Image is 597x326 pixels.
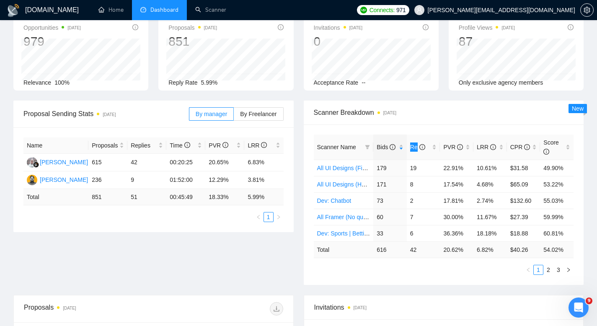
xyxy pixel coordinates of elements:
span: user [416,7,422,13]
a: homeHome [98,6,124,13]
td: 12.29% [205,171,244,189]
time: [DATE] [383,111,396,115]
a: 2 [544,265,553,274]
td: $65.09 [507,176,540,192]
button: right [274,212,284,222]
span: filter [365,145,370,150]
a: searchScanner [195,6,226,13]
span: info-circle [457,144,463,150]
span: dashboard [140,7,146,13]
td: 6.82 % [473,241,507,258]
span: 971 [396,5,406,15]
span: 9 [586,298,592,304]
span: info-circle [423,24,429,30]
a: 1 [264,212,273,222]
button: right [563,265,574,275]
a: All UI Designs (Hourly) [317,181,377,188]
span: info-circle [543,149,549,155]
img: AM [27,175,37,185]
li: Previous Page [253,212,264,222]
td: 2.74% [473,192,507,209]
span: left [256,215,261,220]
span: right [566,267,571,272]
div: 0 [314,34,363,49]
span: info-circle [390,144,395,150]
td: 00:45:49 [166,189,205,205]
td: 236 [88,171,127,189]
li: Previous Page [523,265,533,275]
span: Bids [377,144,395,150]
td: 36.36% [440,225,473,241]
span: Scanner Breakdown [314,107,574,118]
div: Proposals [24,302,153,316]
td: Total [23,189,88,205]
li: 1 [533,265,543,275]
td: $31.58 [507,160,540,176]
span: setting [581,7,593,13]
time: [DATE] [103,112,116,117]
span: Replies [131,141,157,150]
time: [DATE] [501,26,514,30]
span: Opportunities [23,23,81,33]
a: 1 [534,265,543,274]
span: Scanner Name [317,144,356,150]
span: info-circle [132,24,138,30]
td: 179 [373,160,407,176]
a: AM[PERSON_NAME] [27,176,88,183]
div: 979 [23,34,81,49]
span: info-circle [568,24,574,30]
span: Profile Views [459,23,515,33]
td: 18.18% [473,225,507,241]
td: Total [314,241,374,258]
td: 8 [407,176,440,192]
li: 2 [543,265,553,275]
td: 33 [373,225,407,241]
li: Next Page [274,212,284,222]
td: 42 [127,154,166,171]
span: Connects: [370,5,395,15]
time: [DATE] [204,26,217,30]
td: 18.33 % [205,189,244,205]
span: filter [363,141,372,153]
th: Replies [127,137,166,154]
span: Invitations [314,302,574,313]
span: Score [543,139,559,155]
td: 54.02 % [540,241,574,258]
button: left [253,212,264,222]
td: 9 [127,171,166,189]
td: 7 [407,209,440,225]
div: 87 [459,34,515,49]
span: Proposals [168,23,217,33]
time: [DATE] [354,305,367,310]
td: 4.68% [473,176,507,192]
td: 5.99 % [244,189,283,205]
td: $18.88 [507,225,540,241]
span: -- [362,79,365,86]
span: Dashboard [150,6,178,13]
td: 30.00% [440,209,473,225]
img: gigradar-bm.png [33,162,39,168]
a: All Framer (No questions) [317,214,384,220]
td: 19 [407,160,440,176]
span: Only exclusive agency members [459,79,543,86]
td: 17.54% [440,176,473,192]
span: Proposal Sending Stats [23,109,189,119]
span: Time [170,142,190,149]
td: 53.22% [540,176,574,192]
img: logo [7,4,20,17]
span: New [572,105,584,112]
time: [DATE] [67,26,80,30]
div: [PERSON_NAME] [40,175,88,184]
td: 11.67% [473,209,507,225]
td: 73 [373,192,407,209]
span: LRR [477,144,496,150]
div: [PERSON_NAME] [40,158,88,167]
td: 59.99% [540,209,574,225]
img: AA [27,157,37,168]
td: 01:52:00 [166,171,205,189]
time: [DATE] [63,306,76,310]
td: 00:20:25 [166,154,205,171]
td: 2 [407,192,440,209]
a: AA[PERSON_NAME] [27,158,88,165]
span: Proposals [92,141,118,150]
